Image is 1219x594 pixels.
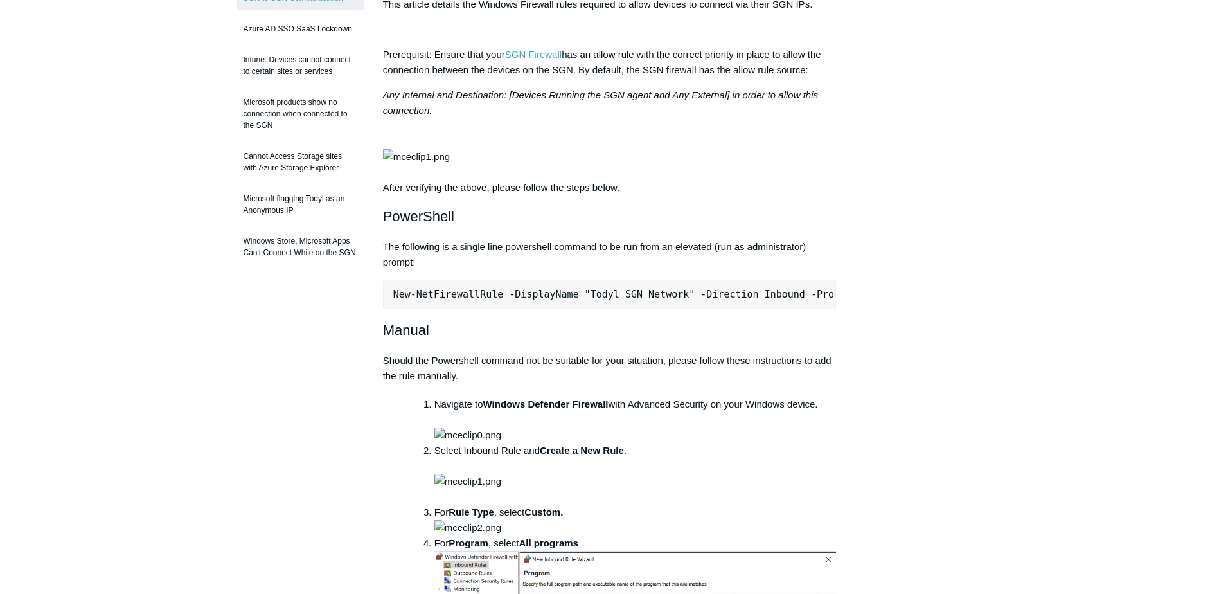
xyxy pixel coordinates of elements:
img: mceclip0.png [434,428,501,443]
p: The following is a single line powershell command to be run from an elevated (run as administrato... [383,239,837,270]
a: Windows Store, Microsoft Apps Can't Connect While on the SGN [237,229,364,265]
pre: New-NetFirewallRule -DisplayName "Todyl SGN Network" -Direction Inbound -Program Any -LocalAddres... [383,280,837,309]
strong: All programs [519,537,578,548]
strong: Windows Defender Firewall [483,399,609,410]
h2: PowerShell [383,205,837,228]
a: Azure AD SSO SaaS Lockdown [237,17,364,41]
li: Select Inbound Rule and . [434,443,837,505]
strong: Rule Type [449,507,494,517]
strong: Program [449,537,488,548]
a: Microsoft flagging Todyl as an Anonymous IP [237,186,364,222]
em: Any Internal and Destination: [Devices Running the SGN agent and Any External] in order to allow ... [383,89,818,116]
h2: Manual [383,319,837,341]
strong: Create a New Rule [540,445,624,456]
a: Cannot Access Storage sites with Azure Storage Explorer [237,144,364,180]
img: mceclip1.png [383,149,450,165]
p: Prerequisit: Ensure that your has an allow rule with the correct priority in place to allow the c... [383,47,837,78]
li: For , select [434,505,837,535]
a: Intune: Devices cannot connect to certain sites or services [237,48,364,84]
a: SGN Firewall [505,49,562,60]
a: Microsoft products show no connection when connected to the SGN [237,90,364,138]
img: mceclip2.png [434,520,501,535]
p: Should the Powershell command not be suitable for your situation, please follow these instruction... [383,353,837,384]
strong: Custom. [524,507,563,517]
li: Navigate to with Advanced Security on your Windows device. [434,397,837,443]
p: After verifying the above, please follow the steps below. [383,87,837,195]
img: mceclip1.png [434,474,501,489]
